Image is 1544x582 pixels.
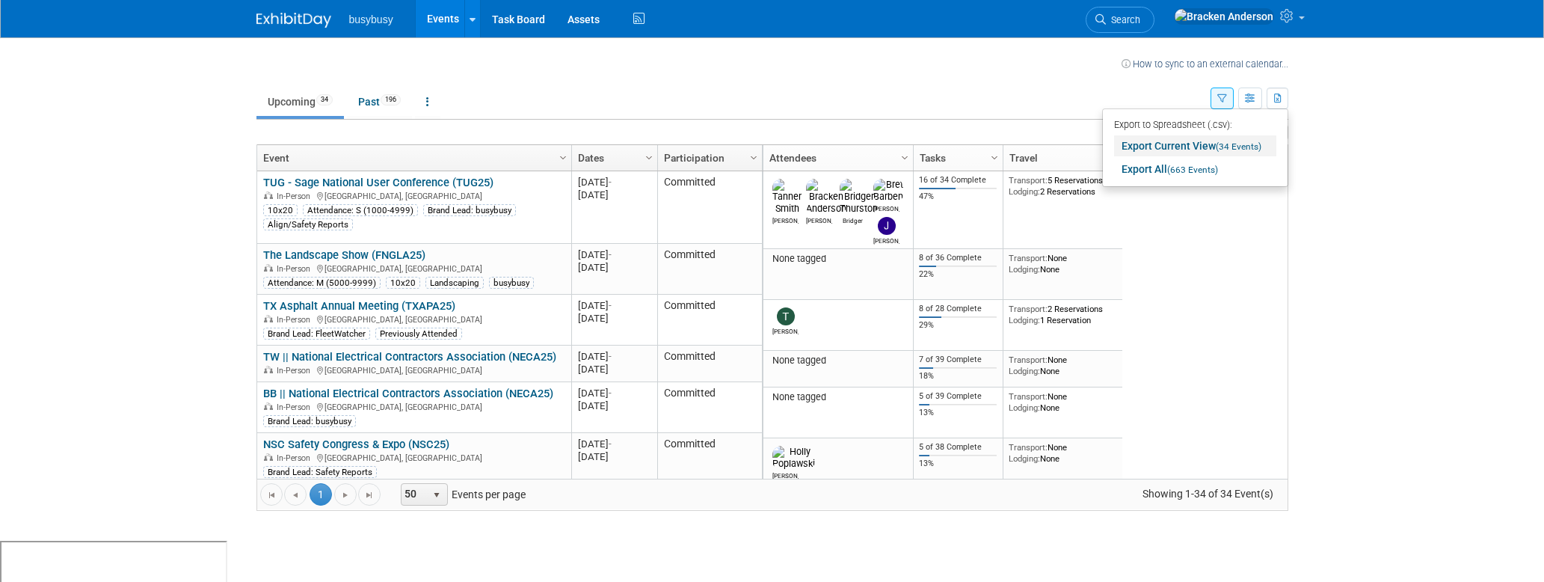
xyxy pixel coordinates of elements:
[578,399,650,412] div: [DATE]
[896,145,913,168] a: Column Settings
[425,277,484,289] div: Landscaping
[772,470,799,480] div: Holly Poplawski
[643,152,655,164] span: Column Settings
[263,145,562,171] a: Event
[263,248,425,262] a: The Landscape Show (FNGLA25)
[609,388,612,399] span: -
[664,145,752,171] a: Participation
[1009,253,1116,275] div: None None
[263,204,298,216] div: 10x20
[386,277,420,289] div: 10x20
[263,438,449,451] a: NSC Safety Congress & Expo (NSC25)
[264,264,273,272] img: In-Person Event
[748,152,760,164] span: Column Settings
[919,304,997,314] div: 8 of 28 Complete
[919,442,997,453] div: 5 of 38 Complete
[277,453,315,463] span: In-Person
[609,300,612,311] span: -
[263,313,565,325] div: [GEOGRAPHIC_DATA], [GEOGRAPHIC_DATA]
[263,415,356,427] div: Brand Lead: busybusy
[263,299,455,313] a: TX Asphalt Annual Meeting (TXAPA25)
[557,152,569,164] span: Column Settings
[657,295,762,346] td: Committed
[1114,114,1276,133] div: Export to Spreadsheet (.csv):
[263,350,556,364] a: TW || National Electrical Contractors Association (NECA25)
[264,315,273,322] img: In-Person Event
[578,387,650,399] div: [DATE]
[264,192,273,199] img: In-Person Event
[578,248,650,261] div: [DATE]
[609,351,612,362] span: -
[772,325,799,335] div: Tyler Hackman
[263,277,381,289] div: Attendance: M (5000-9999)
[873,179,903,203] img: Bret Barben
[578,312,650,325] div: [DATE]
[919,175,997,186] div: 16 of 34 Complete
[919,459,997,469] div: 13%
[578,350,650,363] div: [DATE]
[277,315,315,325] span: In-Person
[919,320,997,331] div: 29%
[263,400,565,413] div: [GEOGRAPHIC_DATA], [GEOGRAPHIC_DATA]
[609,177,612,188] span: -
[277,402,315,412] span: In-Person
[1122,58,1288,70] a: How to sync to an external calendar...
[657,171,762,244] td: Committed
[423,204,516,216] div: Brand Lead: busybusy
[919,391,997,402] div: 5 of 39 Complete
[1174,8,1274,25] img: Bracken Anderson
[1009,145,1113,171] a: Travel
[316,94,333,105] span: 34
[806,179,846,215] img: Bracken Anderson
[919,355,997,365] div: 7 of 39 Complete
[263,262,565,275] div: [GEOGRAPHIC_DATA], [GEOGRAPHIC_DATA]
[777,307,795,325] img: Tyler Hackman
[263,328,370,340] div: Brand Lead: FleetWatcher
[1009,355,1048,365] span: Transport:
[769,145,903,171] a: Attendees
[1128,483,1287,504] span: Showing 1-34 of 34 Event(s)
[1009,355,1116,376] div: None None
[1009,264,1040,275] span: Lodging:
[263,387,553,400] a: BB || National Electrical Contractors Association (NECA25)
[578,189,650,201] div: [DATE]
[1009,175,1048,186] span: Transport:
[339,489,351,501] span: Go to the next page
[1009,402,1040,413] span: Lodging:
[1009,175,1116,197] div: 5 Reservations 2 Reservations
[772,215,799,224] div: Tanner Smith
[772,179,802,215] img: Tanner Smith
[1106,14,1140,25] span: Search
[363,489,375,501] span: Go to the last page
[988,152,1000,164] span: Column Settings
[347,88,412,116] a: Past196
[919,371,997,382] div: 18%
[489,277,534,289] div: busybusy
[769,355,907,367] div: None tagged
[1009,253,1048,263] span: Transport:
[609,438,612,450] span: -
[1009,366,1040,376] span: Lodging:
[402,484,427,505] span: 50
[1086,7,1154,33] a: Search
[1009,442,1116,464] div: None None
[578,438,650,450] div: [DATE]
[1009,315,1040,325] span: Lodging:
[1009,442,1048,453] span: Transport:
[745,145,762,168] a: Column Settings
[840,179,878,215] img: Bridger Thurston
[919,408,997,418] div: 13%
[578,299,650,312] div: [DATE]
[303,204,418,216] div: Attendance: S (1000-4999)
[263,466,377,478] div: Brand Lead: Safety Reports
[334,483,357,506] a: Go to the next page
[899,152,911,164] span: Column Settings
[609,249,612,260] span: -
[919,269,997,280] div: 22%
[375,328,462,340] div: Previously Attended
[265,489,277,501] span: Go to the first page
[264,366,273,373] img: In-Person Event
[1009,453,1040,464] span: Lodging:
[1167,165,1218,175] span: (663 Events)
[578,450,650,463] div: [DATE]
